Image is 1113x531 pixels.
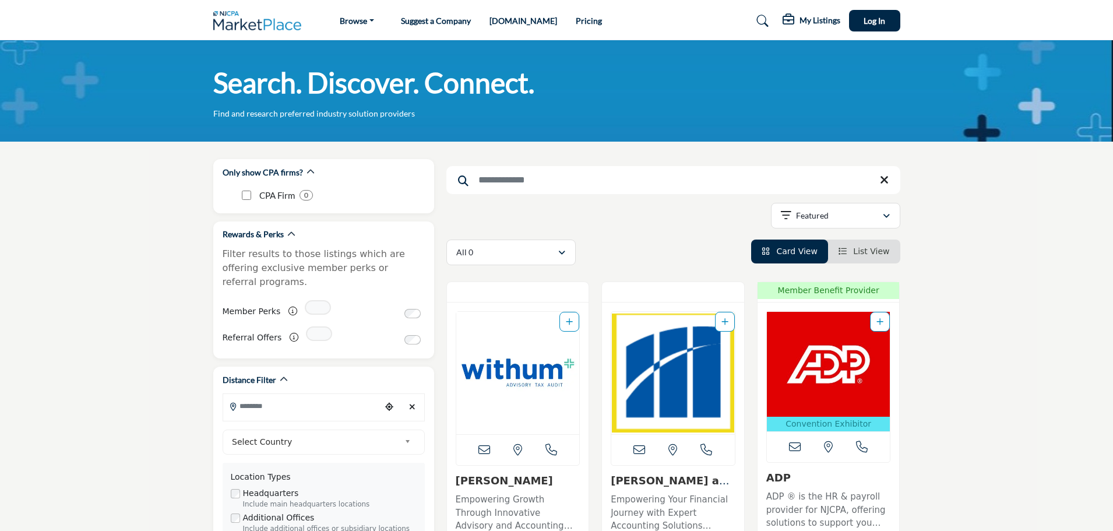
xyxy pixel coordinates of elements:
img: ADP [767,312,890,417]
span: Select Country [232,435,400,449]
a: Open Listing in new tab [456,312,580,434]
h3: Magone and Company, PC [611,474,735,487]
h5: My Listings [799,15,840,26]
button: All 0 [446,240,576,265]
label: Member Perks [223,301,281,322]
a: [PERSON_NAME] [456,474,553,487]
div: 0 Results For CPA Firm [300,190,313,201]
div: My Listings [783,14,840,28]
span: List View [853,247,889,256]
a: View Card [762,247,818,256]
li: Card View [751,240,828,263]
span: Member Benefit Provider [761,284,896,297]
p: Find and research preferred industry solution providers [213,108,415,119]
div: Location Types [231,471,417,483]
li: List View [828,240,900,263]
a: Add To List [721,317,728,326]
img: Site Logo [213,11,308,30]
a: Pricing [576,16,602,26]
a: Add To List [566,317,573,326]
input: CPA Firm checkbox [242,191,251,200]
b: 0 [304,191,308,199]
a: ADP [766,472,791,484]
span: Card View [776,247,817,256]
input: Search Location [223,395,381,417]
img: Magone and Company, PC [611,312,735,434]
label: Referral Offers [223,328,282,348]
h2: Distance Filter [223,374,276,386]
a: [PERSON_NAME] and Company, ... [611,474,734,500]
input: Switch to Member Perks [404,309,421,318]
h1: Search. Discover. Connect. [213,65,534,101]
input: Search Keyword [446,166,900,194]
a: Add To List [876,317,883,326]
input: Switch to Referral Offers [404,335,421,344]
h2: Rewards & Perks [223,228,284,240]
h3: ADP [766,472,891,484]
div: Choose your current location [381,395,398,420]
label: Additional Offices [243,512,315,524]
p: ADP ® is the HR & payroll provider for NJCPA, offering solutions to support you and your clients ... [766,490,891,530]
a: View List [839,247,890,256]
label: Headquarters [243,487,299,500]
img: Withum [456,312,580,434]
div: Clear search location [404,395,421,420]
a: Open Listing in new tab [611,312,735,434]
p: CPA Firm: CPA Firm [259,189,295,202]
a: Open Listing in new tab [767,312,890,431]
a: [DOMAIN_NAME] [489,16,557,26]
div: Include main headquarters locations [243,500,417,510]
p: All 0 [456,247,473,258]
a: Browse [332,13,382,29]
p: Convention Exhibitor [769,418,888,430]
a: Suggest a Company [401,16,471,26]
p: Featured [796,210,829,221]
a: Search [745,12,776,30]
a: ADP ® is the HR & payroll provider for NJCPA, offering solutions to support you and your clients ... [766,487,891,530]
h3: Withum [456,474,580,487]
p: Filter results to those listings which are offering exclusive member perks or referral programs. [223,247,425,289]
span: Log In [864,16,885,26]
button: Log In [849,10,900,31]
h2: Only show CPA firms? [223,167,303,178]
button: Featured [771,203,900,228]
